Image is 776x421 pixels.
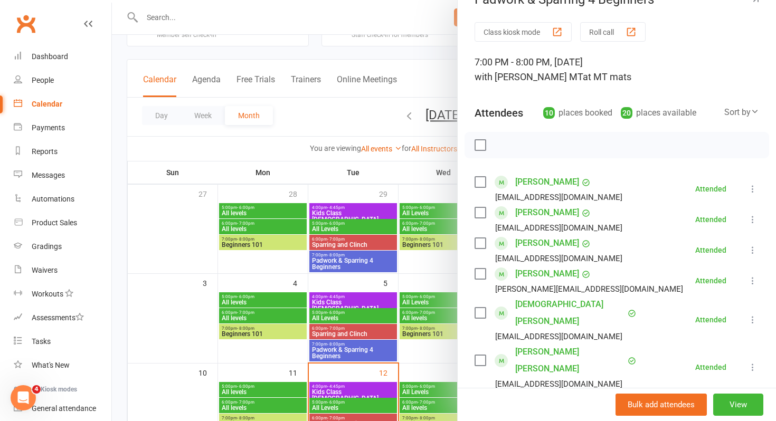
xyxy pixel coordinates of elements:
[616,394,707,416] button: Bulk add attendees
[32,361,70,369] div: What's New
[695,363,726,371] div: Attended
[14,140,111,164] a: Reports
[724,106,759,119] div: Sort by
[32,76,54,84] div: People
[543,106,612,120] div: places booked
[32,385,41,394] span: 4
[621,107,632,119] div: 20
[32,195,74,203] div: Automations
[32,266,58,274] div: Waivers
[695,316,726,323] div: Attended
[14,92,111,116] a: Calendar
[14,282,111,306] a: Workouts
[14,397,111,420] a: General attendance kiosk mode
[14,211,111,235] a: Product Sales
[14,306,111,330] a: Assessments
[580,22,646,42] button: Roll call
[495,252,622,265] div: [EMAIL_ADDRESS][DOMAIN_NAME]
[495,377,622,391] div: [EMAIL_ADDRESS][DOMAIN_NAME]
[695,277,726,284] div: Attended
[13,11,39,37] a: Clubworx
[495,221,622,235] div: [EMAIL_ADDRESS][DOMAIN_NAME]
[515,204,579,221] a: [PERSON_NAME]
[32,313,84,322] div: Assessments
[32,242,62,251] div: Gradings
[515,235,579,252] a: [PERSON_NAME]
[32,123,65,132] div: Payments
[32,52,68,61] div: Dashboard
[695,216,726,223] div: Attended
[32,218,77,227] div: Product Sales
[543,107,555,119] div: 10
[515,296,625,330] a: [DEMOGRAPHIC_DATA][PERSON_NAME]
[14,187,111,211] a: Automations
[32,147,58,156] div: Reports
[495,190,622,204] div: [EMAIL_ADDRESS][DOMAIN_NAME]
[14,116,111,140] a: Payments
[515,265,579,282] a: [PERSON_NAME]
[713,394,763,416] button: View
[32,404,96,413] div: General attendance
[495,330,622,343] div: [EMAIL_ADDRESS][DOMAIN_NAME]
[11,385,36,410] iframe: Intercom live chat
[32,171,65,179] div: Messages
[621,106,696,120] div: places available
[14,164,111,187] a: Messages
[32,290,63,298] div: Workouts
[14,45,111,69] a: Dashboard
[583,71,631,82] span: at MT mats
[695,246,726,254] div: Attended
[515,174,579,190] a: [PERSON_NAME]
[475,106,523,120] div: Attendees
[14,235,111,259] a: Gradings
[515,343,625,377] a: [PERSON_NAME] [PERSON_NAME]
[475,22,572,42] button: Class kiosk mode
[32,337,51,346] div: Tasks
[475,71,583,82] span: with [PERSON_NAME] MT
[14,353,111,377] a: What's New
[495,282,683,296] div: [PERSON_NAME][EMAIL_ADDRESS][DOMAIN_NAME]
[14,330,111,353] a: Tasks
[695,185,726,193] div: Attended
[14,69,111,92] a: People
[32,100,62,108] div: Calendar
[14,259,111,282] a: Waivers
[475,55,759,84] div: 7:00 PM - 8:00 PM, [DATE]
